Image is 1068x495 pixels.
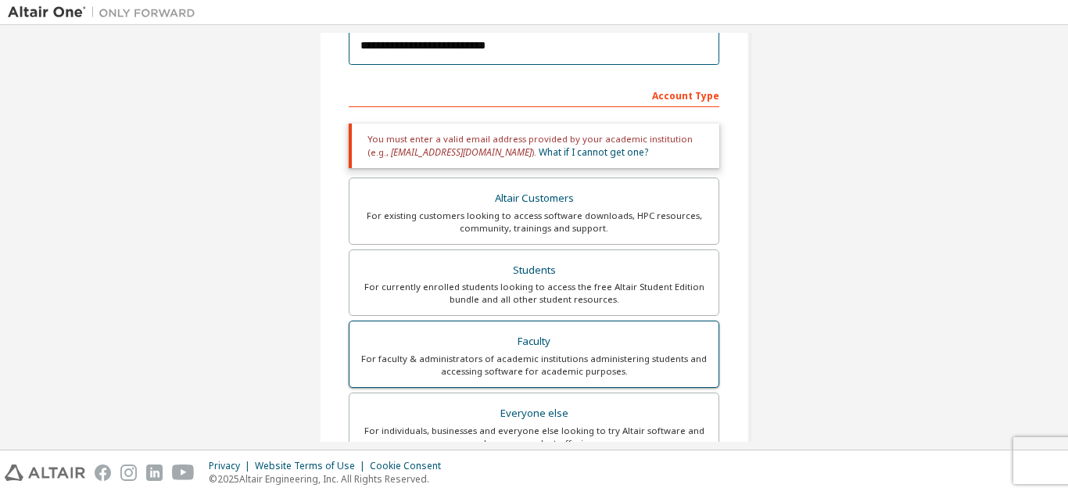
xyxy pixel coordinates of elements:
[539,145,648,159] a: What if I cannot get one?
[391,145,532,159] span: [EMAIL_ADDRESS][DOMAIN_NAME]
[349,124,719,168] div: You must enter a valid email address provided by your academic institution (e.g., ).
[359,425,709,450] div: For individuals, businesses and everyone else looking to try Altair software and explore our prod...
[255,460,370,472] div: Website Terms of Use
[359,353,709,378] div: For faculty & administrators of academic institutions administering students and accessing softwa...
[349,82,719,107] div: Account Type
[8,5,203,20] img: Altair One
[172,465,195,481] img: youtube.svg
[370,460,450,472] div: Cookie Consent
[120,465,137,481] img: instagram.svg
[359,331,709,353] div: Faculty
[5,465,85,481] img: altair_logo.svg
[209,460,255,472] div: Privacy
[359,281,709,306] div: For currently enrolled students looking to access the free Altair Student Edition bundle and all ...
[359,260,709,282] div: Students
[359,403,709,425] div: Everyone else
[359,210,709,235] div: For existing customers looking to access software downloads, HPC resources, community, trainings ...
[209,472,450,486] p: © 2025 Altair Engineering, Inc. All Rights Reserved.
[359,188,709,210] div: Altair Customers
[95,465,111,481] img: facebook.svg
[146,465,163,481] img: linkedin.svg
